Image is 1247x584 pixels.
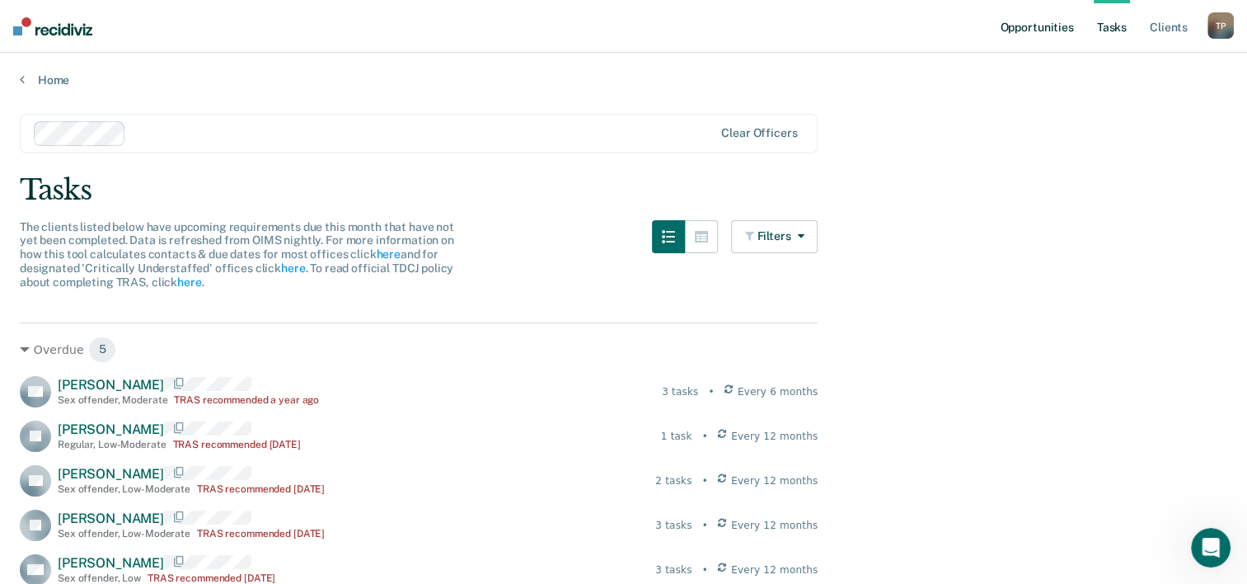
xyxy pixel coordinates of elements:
span: [PERSON_NAME] [58,422,164,437]
div: • [708,384,714,399]
a: Home [20,73,1227,87]
span: Every 6 months [738,384,818,399]
a: here [177,276,201,289]
div: • [702,429,708,444]
div: T P [1207,12,1234,39]
span: [PERSON_NAME] [58,555,164,571]
div: Sex offender , Moderate [58,394,167,406]
div: Clear officers [721,126,797,140]
div: TRAS recommended [DATE] [197,483,325,495]
div: 1 task [661,429,692,444]
div: Regular , Low-Moderate [58,439,166,450]
div: 3 tasks [655,563,691,577]
span: 5 [88,337,117,363]
iframe: Intercom live chat [1191,528,1231,568]
img: Recidiviz [13,17,92,35]
div: TRAS recommended a year ago [174,394,319,406]
span: [PERSON_NAME] [58,466,164,482]
a: here [281,261,305,275]
div: TRAS recommended [DATE] [173,439,301,450]
div: 3 tasks [662,384,698,399]
div: • [702,518,708,533]
div: • [702,473,708,488]
div: Sex offender , Low [58,572,141,584]
div: 2 tasks [655,473,691,488]
div: 3 tasks [655,518,691,533]
span: Every 12 months [731,518,818,533]
div: TRAS recommended [DATE] [197,528,325,539]
div: Overdue 5 [20,337,818,363]
button: Filters [731,220,818,253]
div: • [702,563,708,577]
span: Every 12 months [731,563,818,577]
div: Tasks [20,173,1227,207]
span: [PERSON_NAME] [58,511,164,526]
span: [PERSON_NAME] [58,377,164,393]
a: here [376,247,400,261]
div: Sex offender , Low-Moderate [58,483,190,495]
span: Every 12 months [731,473,818,488]
div: TRAS recommended [DATE] [148,572,275,584]
div: Sex offender , Low-Moderate [58,528,190,539]
span: The clients listed below have upcoming requirements due this month that have not yet been complet... [20,220,454,289]
button: TP [1207,12,1234,39]
span: Every 12 months [731,429,818,444]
